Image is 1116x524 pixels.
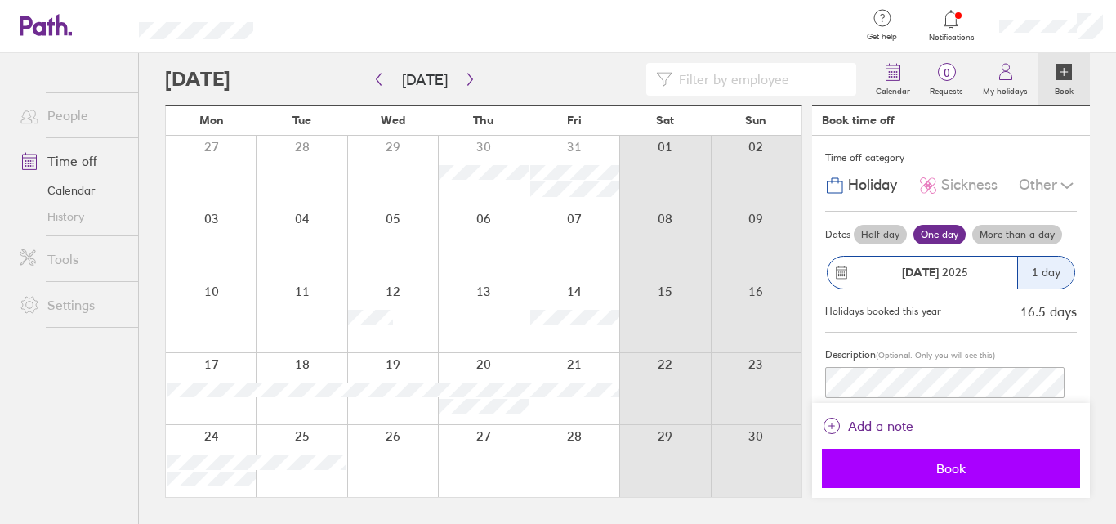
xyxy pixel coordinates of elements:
span: Add a note [848,413,913,439]
a: Tools [7,243,138,275]
a: 0Requests [920,53,973,105]
span: Sickness [941,177,998,194]
strong: [DATE] [902,265,939,280]
span: Book [833,461,1069,476]
label: Requests [920,82,973,96]
span: Description [825,348,876,361]
div: Other [1019,170,1077,201]
span: Sat [656,114,674,127]
a: People [7,99,138,132]
button: [DATE] 20251 day [825,248,1077,298]
div: 16.5 days [1020,304,1077,319]
span: Wed [381,114,405,127]
label: Half day [854,225,907,244]
div: Time off category [825,146,1077,170]
input: Filter by employee [672,64,846,95]
span: Thu [473,114,493,127]
span: Sun [745,114,766,127]
label: One day [913,225,966,244]
span: Dates [825,229,850,240]
span: (Optional. Only you will see this) [876,350,995,361]
span: Mon [199,114,224,127]
label: My holidays [973,82,1038,96]
button: Book [822,449,1080,488]
a: Calendar [7,177,138,204]
a: My holidays [973,53,1038,105]
span: Holiday [848,177,897,194]
span: Tue [292,114,311,127]
a: Notifications [925,8,978,43]
button: [DATE] [389,66,461,93]
span: 0 [920,66,973,79]
label: Book [1045,82,1083,96]
div: Book time off [822,114,895,127]
a: Time off [7,145,138,177]
span: Fri [567,114,582,127]
div: 1 day [1017,257,1074,289]
label: Calendar [866,82,920,96]
button: Add a note [822,413,913,439]
span: 2025 [902,266,968,279]
a: History [7,204,138,230]
a: Settings [7,289,138,321]
label: More than a day [972,225,1062,244]
span: Notifications [925,33,978,43]
a: Calendar [866,53,920,105]
div: Holidays booked this year [825,306,941,317]
a: Book [1038,53,1090,105]
span: Get help [855,32,908,42]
